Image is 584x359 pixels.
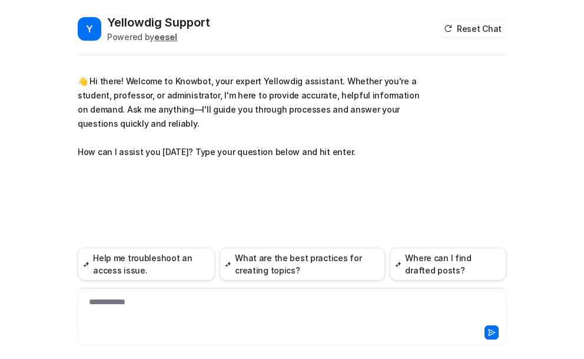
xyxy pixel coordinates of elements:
span: Y [78,17,101,41]
p: 👋 Hi there! Welcome to Knowbot, your expert Yellowdig assistant. Whether you're a student, profes... [78,74,422,159]
button: Where can I find drafted posts? [390,248,506,281]
h2: Yellowdig Support [107,14,210,31]
b: eesel [154,32,177,42]
div: Powered by [107,31,210,43]
button: Help me troubleshoot an access issue. [78,248,215,281]
button: What are the best practices for creating topics? [220,248,385,281]
button: Reset Chat [440,20,506,37]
